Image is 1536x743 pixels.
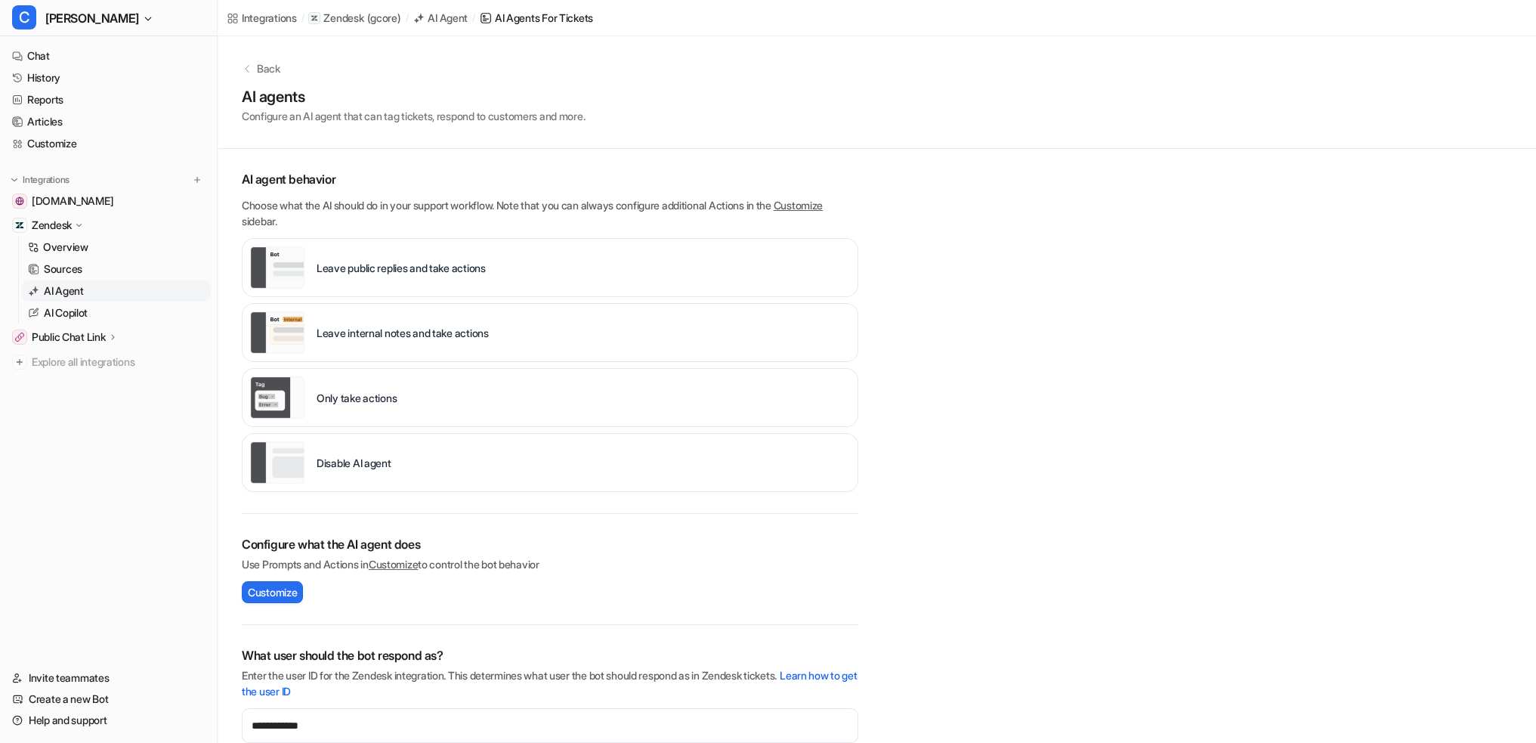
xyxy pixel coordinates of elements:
p: Configure an AI agent that can tag tickets, respond to customers and more. [242,108,585,124]
a: AI Agents for tickets [480,10,593,26]
p: Leave public replies and take actions [317,260,486,276]
a: gcore.com[DOMAIN_NAME] [6,190,211,212]
img: expand menu [9,175,20,185]
img: Zendesk [15,221,24,230]
span: Customize [248,584,297,600]
img: Leave internal notes and take actions [250,311,304,354]
span: / [472,11,475,25]
p: Only take actions [317,390,397,406]
img: menu_add.svg [192,175,202,185]
a: Reports [6,89,211,110]
p: Leave internal notes and take actions [317,325,489,341]
img: gcore.com [15,197,24,206]
div: live::disabled [242,368,858,427]
a: Zendesk(gcore) [308,11,400,26]
span: C [12,5,36,29]
p: Use Prompts and Actions in to control the bot behavior [242,556,858,572]
p: AI Copilot [44,305,88,320]
div: AI Agent [428,10,468,26]
a: Help and support [6,710,211,731]
p: Public Chat Link [32,330,106,345]
p: Overview [43,240,88,255]
p: Integrations [23,174,70,186]
p: Enter the user ID for the Zendesk integration. This determines what user the bot should respond a... [242,667,858,699]
p: ( gcore ) [366,11,400,26]
div: live::internal_reply [242,303,858,362]
a: Chat [6,45,211,67]
a: AI Copilot [22,302,211,324]
div: AI Agents for tickets [495,10,593,26]
img: Leave public replies and take actions [250,246,304,289]
p: Back [257,60,280,76]
a: Create a new Bot [6,689,211,710]
button: Customize [242,581,303,603]
span: / [406,11,409,25]
a: History [6,67,211,88]
div: live::external_reply [242,238,858,297]
a: Integrations [227,10,297,26]
h2: What user should the bot respond as? [242,646,858,664]
a: Invite teammates [6,667,211,689]
p: AI Agent [44,283,84,299]
div: paused::disabled [242,433,858,492]
p: Zendesk [323,11,363,26]
p: Zendesk [32,218,72,233]
img: Public Chat Link [15,333,24,342]
h2: Configure what the AI agent does [242,535,858,553]
a: Customize [369,558,418,571]
button: Integrations [6,172,74,187]
div: Integrations [242,10,297,26]
a: Customize [6,133,211,154]
span: [PERSON_NAME] [45,8,139,29]
span: [DOMAIN_NAME] [32,193,113,209]
a: AI Agent [413,10,468,26]
p: Choose what the AI should do in your support workflow. Note that you can always configure additio... [242,197,858,229]
span: Explore all integrations [32,350,205,374]
a: Learn how to get the user ID [242,669,858,698]
a: AI Agent [22,280,211,302]
a: Customize [774,199,823,212]
img: Disable AI agent [250,441,304,484]
a: Articles [6,111,211,132]
span: / [301,11,304,25]
p: Disable AI agent [317,455,391,471]
a: Sources [22,259,211,280]
a: Overview [22,237,211,258]
a: Explore all integrations [6,351,211,373]
h1: AI agents [242,85,585,108]
p: Sources [44,262,82,277]
img: explore all integrations [12,354,27,370]
img: Only take actions [250,376,304,419]
p: AI agent behavior [242,170,858,188]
